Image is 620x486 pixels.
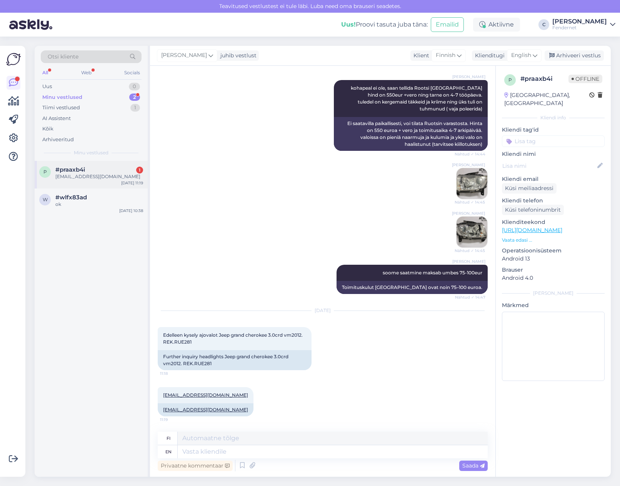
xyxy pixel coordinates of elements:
div: # praaxb4i [520,74,568,84]
span: Edelleen kysely ajovalot Jeep grand cherokee 3.0crd vm2012. REK.RUE281 [163,332,304,345]
div: Socials [123,68,142,78]
span: p [508,77,512,83]
div: 1 [130,104,140,112]
div: C [538,19,549,30]
div: Web [80,68,93,78]
span: [PERSON_NAME] [452,259,485,264]
div: Aktiivne [473,18,520,32]
span: p [43,169,47,175]
span: Offline [568,75,602,83]
div: 0 [129,83,140,90]
div: Uus [42,83,52,90]
div: [PERSON_NAME] [502,290,605,297]
input: Lisa nimi [502,162,596,170]
div: Küsi telefoninumbrit [502,205,564,215]
span: Nähtud ✓ 14:45 [455,199,485,205]
span: #wlfx83ad [55,194,87,201]
div: Tiimi vestlused [42,104,80,112]
p: Vaata edasi ... [502,237,605,244]
span: 11:18 [160,371,189,376]
span: w [43,197,48,202]
div: 1 [136,167,143,174]
div: [PERSON_NAME] [552,18,607,25]
span: #praaxb4i [55,166,85,173]
div: Küsi meiliaadressi [502,183,557,194]
span: Nähtud ✓ 14:45 [455,248,485,254]
div: [GEOGRAPHIC_DATA], [GEOGRAPHIC_DATA] [504,91,589,107]
div: Arhiveeritud [42,136,74,144]
div: Minu vestlused [42,94,82,101]
p: Kliendi nimi [502,150,605,158]
p: Klienditeekond [502,218,605,226]
p: Brauser [502,266,605,274]
span: Nähtud ✓ 14:47 [455,294,485,300]
div: en [165,445,172,458]
span: Finnish [436,51,455,60]
p: Android 4.0 [502,274,605,282]
input: Lisa tag [502,135,605,147]
button: Emailid [431,17,464,32]
div: [DATE] 11:19 [121,180,143,186]
span: Otsi kliente [48,53,78,61]
div: Kõik [42,125,53,133]
div: Arhiveeri vestlus [545,50,604,61]
span: [PERSON_NAME] [161,51,207,60]
div: [DATE] 10:38 [119,208,143,214]
p: Kliendi email [502,175,605,183]
span: English [511,51,531,60]
span: 11:19 [160,417,189,423]
b: Uus! [341,21,356,28]
div: Kliendi info [502,114,605,121]
span: [PERSON_NAME] [452,210,485,216]
div: ok [55,201,143,208]
div: Klienditugi [472,52,505,60]
div: Klient [410,52,429,60]
span: kohapeal ei ole, saan tellida Rootsi [GEOGRAPHIC_DATA] hind on 550eur +vero ning tarne on 4-7 töö... [351,85,483,112]
div: fi [167,432,170,445]
span: Nähtud ✓ 14:44 [455,151,485,157]
a: [PERSON_NAME]Fendernet [552,18,615,31]
p: Android 13 [502,255,605,263]
div: Further inquiry headlights Jeep grand cherokee 3.0crd vm2012. REK.RUE281 [158,350,312,370]
span: Minu vestlused [74,149,108,156]
img: Attachment [457,217,487,247]
div: Proovi tasuta juba täna: [341,20,428,29]
p: Kliendi tag'id [502,126,605,134]
a: [EMAIL_ADDRESS][DOMAIN_NAME] [163,407,248,413]
p: Märkmed [502,301,605,309]
div: Privaatne kommentaar [158,461,233,471]
div: [DATE] [158,307,488,314]
div: Toimituskulut [GEOGRAPHIC_DATA] ovat noin 75–100 euroa. [337,281,488,294]
p: Operatsioonisüsteem [502,247,605,255]
a: [URL][DOMAIN_NAME] [502,227,562,234]
span: [PERSON_NAME] [452,74,485,80]
div: [EMAIL_ADDRESS][DOMAIN_NAME] [55,173,143,180]
span: Saada [462,462,485,469]
img: Askly Logo [6,52,21,67]
div: All [41,68,50,78]
span: soome saatmine maksab umbes 75-100eur [383,270,482,276]
div: juhib vestlust [217,52,257,60]
span: [PERSON_NAME] [452,162,485,168]
div: Ei saatavilla paikallisesti, voi tilata Ruotsin varastosta. Hinta on 550 euroa + vero ja toimitus... [334,117,488,151]
div: AI Assistent [42,115,71,122]
p: Kliendi telefon [502,197,605,205]
div: 2 [129,94,140,101]
img: Attachment [457,168,487,199]
a: [EMAIL_ADDRESS][DOMAIN_NAME] [163,392,248,398]
div: Fendernet [552,25,607,31]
